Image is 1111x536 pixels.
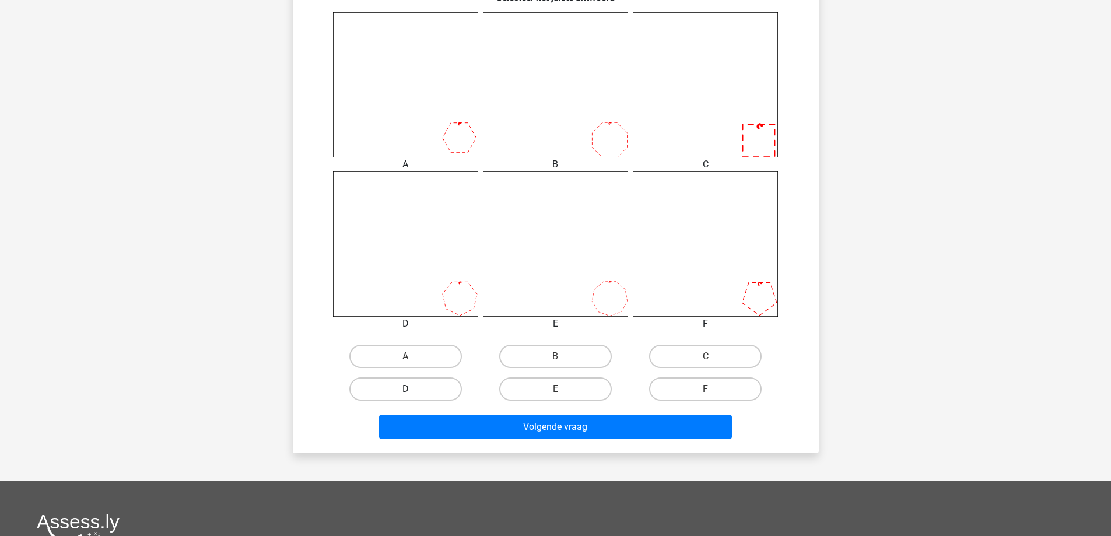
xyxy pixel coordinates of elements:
[474,317,637,331] div: E
[499,377,612,401] label: E
[649,345,762,368] label: C
[649,377,762,401] label: F
[624,317,787,331] div: F
[379,415,732,439] button: Volgende vraag
[324,157,487,171] div: A
[324,317,487,331] div: D
[499,345,612,368] label: B
[474,157,637,171] div: B
[349,345,462,368] label: A
[624,157,787,171] div: C
[349,377,462,401] label: D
